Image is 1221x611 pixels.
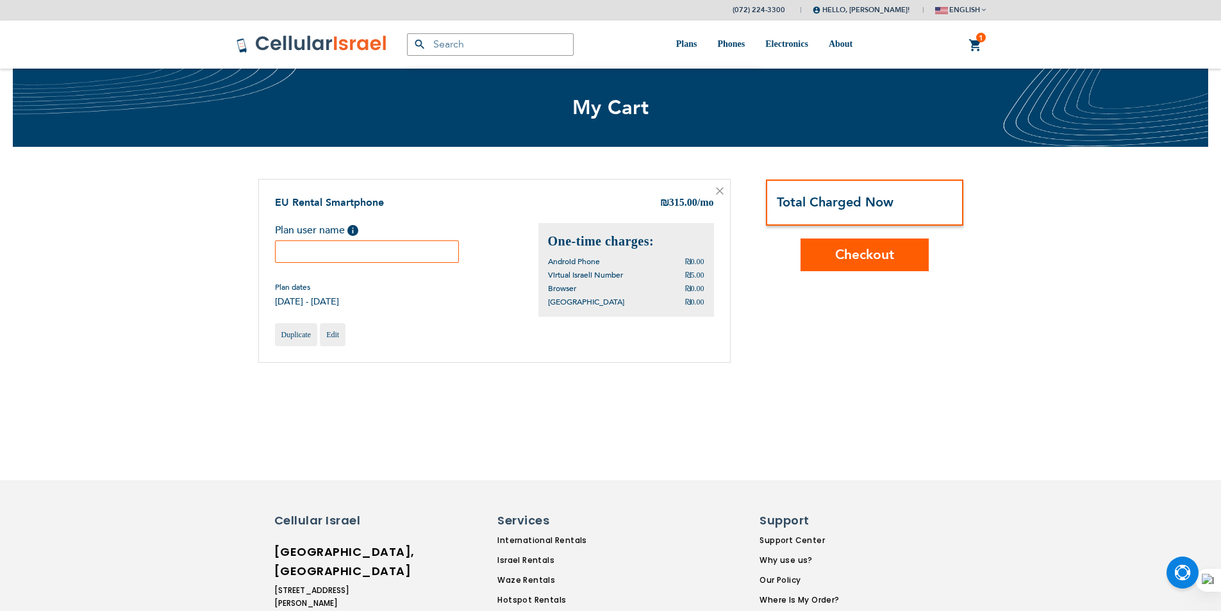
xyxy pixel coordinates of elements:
span: ₪5.00 [685,271,704,280]
span: Plan user name [275,223,345,237]
span: My Cart [572,94,649,121]
h6: Cellular Israel [274,512,386,529]
a: Hotspot Rentals [497,594,656,606]
h6: [GEOGRAPHIC_DATA], [GEOGRAPHIC_DATA] [274,542,386,581]
a: EU Rental Smartphone [275,196,384,210]
h6: Services [497,512,648,529]
span: Virtual Israeli Number [548,270,623,280]
span: About [829,39,852,49]
span: [DATE] - [DATE] [275,296,339,308]
h6: Support [760,512,831,529]
span: Edit [326,330,339,339]
a: Where Is My Order? [760,594,839,606]
a: Israel Rentals [497,555,656,566]
a: Phones [717,21,745,69]
a: Electronics [765,21,808,69]
a: Duplicate [275,323,318,346]
span: ₪ [660,196,669,211]
a: (072) 224-3300 [733,5,785,15]
a: Plans [676,21,697,69]
strong: Total Charged Now [777,194,893,211]
span: /mo [697,197,714,208]
span: Electronics [765,39,808,49]
span: Phones [717,39,745,49]
a: 1 [968,38,983,53]
span: Browser [548,283,576,294]
button: english [935,1,986,19]
span: Help [347,225,358,236]
span: Plan dates [275,282,339,292]
span: ₪0.00 [685,297,704,306]
img: Cellular Israel Logo [236,35,388,54]
div: 315.00 [660,196,714,211]
a: International Rentals [497,535,656,546]
a: About [829,21,852,69]
li: [STREET_ADDRESS][PERSON_NAME] [274,584,386,610]
a: Waze Rentals [497,574,656,586]
a: Why use us? [760,555,839,566]
span: Android Phone [548,256,600,267]
span: [GEOGRAPHIC_DATA] [548,297,624,307]
button: Checkout [801,239,929,271]
span: Hello, [PERSON_NAME]! [813,5,910,15]
span: ₪0.00 [685,284,704,293]
span: Duplicate [281,330,311,339]
input: Search [407,33,574,56]
a: Edit [320,323,345,346]
a: Support Center [760,535,839,546]
img: english [935,7,948,14]
span: 1 [979,33,983,43]
span: Plans [676,39,697,49]
h2: One-time charges: [548,233,704,250]
span: ₪0.00 [685,257,704,266]
span: Checkout [835,246,894,264]
a: Our Policy [760,574,839,586]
